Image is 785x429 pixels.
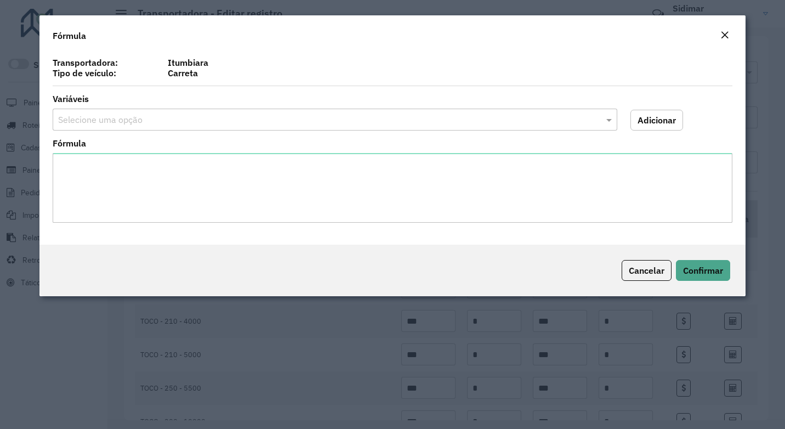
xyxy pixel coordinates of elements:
[717,29,732,43] button: Close
[676,260,730,281] button: Confirmar
[53,29,86,42] h4: Fórmula
[53,57,118,68] strong: Transportadora:
[629,265,664,276] span: Cancelar
[622,260,672,281] button: Cancelar
[53,92,89,105] label: Variáveis
[53,137,86,150] label: Fórmula
[53,67,116,78] strong: Tipo de veículo:
[683,265,723,276] span: Confirmar
[161,66,739,80] label: Carreta
[720,31,729,39] em: Fechar
[161,56,739,69] label: Itumbiara
[630,110,683,131] button: Adicionar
